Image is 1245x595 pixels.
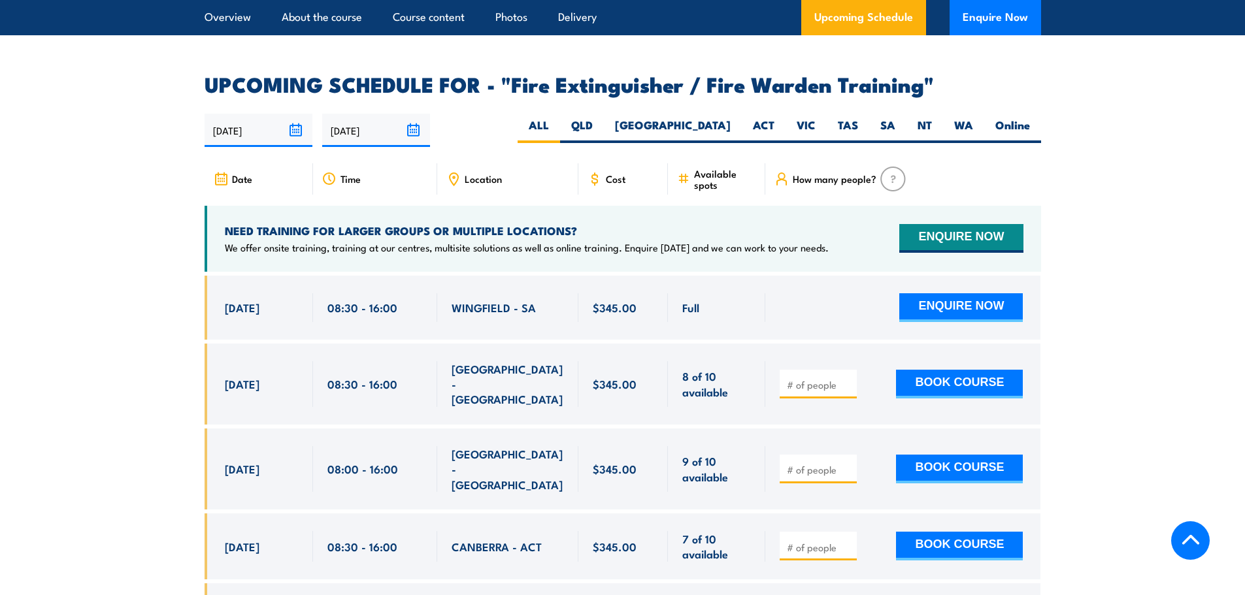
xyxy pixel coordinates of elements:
[682,531,751,562] span: 7 of 10 available
[682,453,751,484] span: 9 of 10 available
[896,455,1023,483] button: BOOK COURSE
[694,168,756,190] span: Available spots
[327,539,397,554] span: 08:30 - 16:00
[560,118,604,143] label: QLD
[604,118,742,143] label: [GEOGRAPHIC_DATA]
[742,118,786,143] label: ACT
[465,173,502,184] span: Location
[518,118,560,143] label: ALL
[593,300,637,315] span: $345.00
[327,376,397,391] span: 08:30 - 16:00
[869,118,906,143] label: SA
[786,118,827,143] label: VIC
[787,463,852,476] input: # of people
[225,300,259,315] span: [DATE]
[606,173,625,184] span: Cost
[899,293,1023,322] button: ENQUIRE NOW
[896,370,1023,398] button: BOOK COURSE
[225,461,259,476] span: [DATE]
[205,74,1041,93] h2: UPCOMING SCHEDULE FOR - "Fire Extinguisher / Fire Warden Training"
[225,241,829,254] p: We offer onsite training, training at our centres, multisite solutions as well as online training...
[787,378,852,391] input: # of people
[452,446,564,492] span: [GEOGRAPHIC_DATA] - [GEOGRAPHIC_DATA]
[787,541,852,554] input: # of people
[593,461,637,476] span: $345.00
[896,532,1023,560] button: BOOK COURSE
[452,300,536,315] span: WINGFIELD - SA
[327,461,398,476] span: 08:00 - 16:00
[682,300,699,315] span: Full
[593,539,637,554] span: $345.00
[322,114,430,147] input: To date
[225,223,829,238] h4: NEED TRAINING FOR LARGER GROUPS OR MULTIPLE LOCATIONS?
[327,300,397,315] span: 08:30 - 16:00
[225,376,259,391] span: [DATE]
[593,376,637,391] span: $345.00
[452,361,564,407] span: [GEOGRAPHIC_DATA] - [GEOGRAPHIC_DATA]
[793,173,876,184] span: How many people?
[232,173,252,184] span: Date
[906,118,943,143] label: NT
[943,118,984,143] label: WA
[205,114,312,147] input: From date
[682,368,751,399] span: 8 of 10 available
[899,224,1023,253] button: ENQUIRE NOW
[340,173,361,184] span: Time
[225,539,259,554] span: [DATE]
[827,118,869,143] label: TAS
[452,539,542,554] span: CANBERRA - ACT
[984,118,1041,143] label: Online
